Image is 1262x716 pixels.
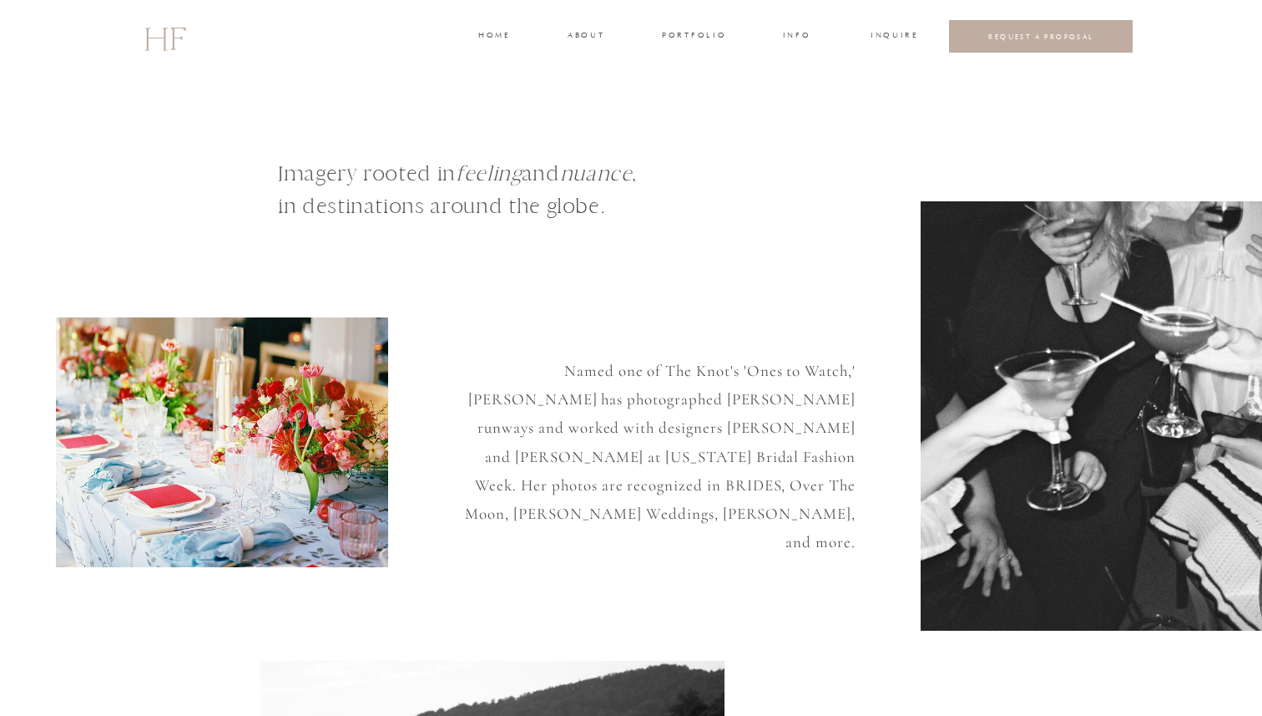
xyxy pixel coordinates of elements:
[560,160,633,186] i: nuance
[662,29,724,44] a: portfolio
[278,157,729,246] h1: Imagery rooted in and , in destinations around the globe.
[568,29,603,44] a: about
[451,357,856,529] p: Named one of The Knot's 'Ones to Watch,' [PERSON_NAME] has photographed [PERSON_NAME] runways and...
[962,32,1120,41] a: REQUEST A PROPOSAL
[871,29,916,44] a: INQUIRE
[478,29,509,44] a: home
[781,29,812,44] a: INFO
[144,13,185,61] a: HF
[456,160,522,186] i: feeling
